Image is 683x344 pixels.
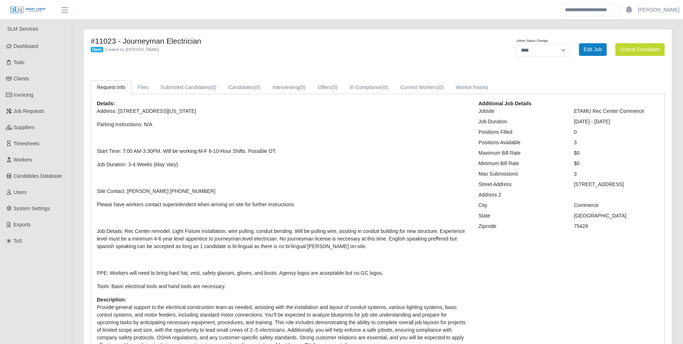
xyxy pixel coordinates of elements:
a: Worker history [450,80,494,94]
a: [PERSON_NAME] [638,6,679,14]
img: SLM Logo [10,6,46,14]
label: Admin Status Change: [516,39,549,44]
span: (0) [210,84,216,90]
p: Parking Instructions: N/A [97,121,468,128]
span: ToS [14,238,22,244]
a: Files [131,80,154,94]
a: Offers [312,80,344,94]
div: State [473,212,569,220]
span: (0) [332,84,338,90]
span: (0) [254,84,260,90]
div: 3 [569,139,664,146]
a: Current Workers [394,80,450,94]
p: Tools: Basic electrical tools and hand tools are necessary. [97,283,468,290]
span: Dashboard [14,43,39,49]
div: Commerce [569,202,664,209]
span: Job Requests [14,108,45,114]
div: [GEOGRAPHIC_DATA] [569,212,664,220]
p: Please have workers contact superintendent when arriving on site for further instructions. [97,201,468,208]
div: Minimum Bill Rate [473,160,569,167]
b: Additional Job Details [478,101,531,106]
a: Interviewing [266,80,312,94]
div: Zipcode [473,222,569,230]
span: (0) [382,84,388,90]
span: Created by [PERSON_NAME] [105,47,159,52]
a: Candidates [223,80,266,94]
span: Workers [14,157,32,163]
span: Timesheets [14,141,40,146]
div: Street Address [473,181,569,188]
div: Jobsite [473,107,569,115]
b: Details: [97,101,115,106]
div: City [473,202,569,209]
p: PPE: Workers will need to bring hard hat, vest, safety glasses, gloves, and boots. Agency logos a... [97,269,468,277]
span: Suppliers [14,124,35,130]
div: 75428 [569,222,664,230]
p: Job Details: Rec Center remodel. Light Fixture installation, wire pulling, conduit bending. Will ... [97,228,468,250]
div: Max Submissions [473,170,569,178]
span: Invoicing [14,92,33,98]
a: Request Info [91,80,131,94]
div: [DATE] - [DATE] [569,118,664,125]
b: Description: [97,297,126,303]
a: Edit Job [579,43,607,56]
span: System Settings [14,206,50,211]
div: ETAMU Rec Center Commerce [569,107,664,115]
span: Open [91,47,103,53]
div: [STREET_ADDRESS] [569,181,664,188]
input: Search [560,4,620,16]
span: Todo [14,59,24,65]
div: Maximum Bill Rate [473,149,569,157]
h4: #11023 - Journeyman Electrician [91,36,421,45]
a: In Compliance [344,80,395,94]
div: Positions Available [473,139,569,146]
a: Submitted Candidates [154,80,223,94]
div: Job Duration [473,118,569,125]
span: (0) [300,84,306,90]
p: Job Duration: 3-4 Weeks (May Vary) [97,161,468,168]
p: Start Time: 7:00 AM-3:30PM. Will be working M-F 8-10-Hour Shifts. Possible OT. [97,147,468,155]
span: Clients [14,76,29,81]
div: 3 [569,170,664,178]
p: Address: [STREET_ADDRESS][US_STATE] [97,107,468,115]
div: Positions Filled [473,128,569,136]
span: SLM Services [7,26,38,32]
span: Candidates Database [14,173,62,179]
p: Site Contact: [PERSON_NAME] [PHONE_NUMBER] [97,188,468,195]
div: $0 [569,149,664,157]
span: (0) [437,84,444,90]
div: $0 [569,160,664,167]
span: Users [14,189,27,195]
span: Exports [14,222,31,228]
div: 0 [569,128,664,136]
button: Submit Candidate [615,43,665,56]
div: Address 2 [473,191,569,199]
